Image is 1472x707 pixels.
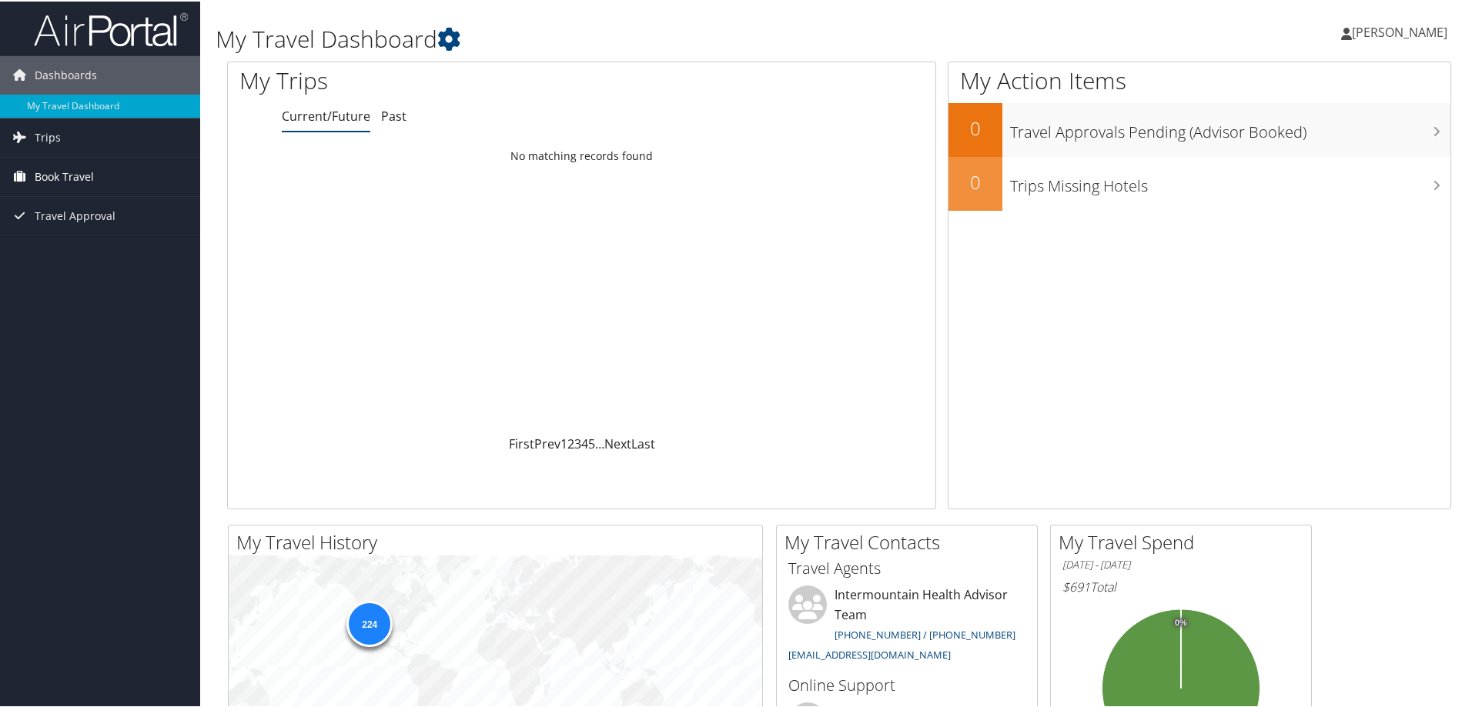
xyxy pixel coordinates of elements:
[781,584,1033,666] li: Intermountain Health Advisor Team
[282,106,370,123] a: Current/Future
[1341,8,1463,54] a: [PERSON_NAME]
[1175,617,1187,626] tspan: 0%
[35,55,97,93] span: Dashboards
[1059,528,1311,554] h2: My Travel Spend
[216,22,1047,54] h1: My Travel Dashboard
[35,117,61,155] span: Trips
[567,434,574,451] a: 2
[788,556,1025,578] h3: Travel Agents
[534,434,560,451] a: Prev
[34,10,188,46] img: airportal-logo.png
[228,141,935,168] td: No matching records found
[1062,577,1300,594] h6: Total
[604,434,631,451] a: Next
[346,599,393,645] div: 224
[239,63,629,95] h1: My Trips
[1062,556,1300,571] h6: [DATE] - [DATE]
[588,434,595,451] a: 5
[835,626,1015,640] a: [PHONE_NUMBER] / [PHONE_NUMBER]
[788,646,951,660] a: [EMAIL_ADDRESS][DOMAIN_NAME]
[785,528,1037,554] h2: My Travel Contacts
[948,63,1450,95] h1: My Action Items
[948,102,1450,155] a: 0Travel Approvals Pending (Advisor Booked)
[581,434,588,451] a: 4
[948,168,1002,194] h2: 0
[560,434,567,451] a: 1
[509,434,534,451] a: First
[1010,112,1450,142] h3: Travel Approvals Pending (Advisor Booked)
[35,156,94,195] span: Book Travel
[1352,22,1447,39] span: [PERSON_NAME]
[574,434,581,451] a: 3
[948,155,1450,209] a: 0Trips Missing Hotels
[1010,166,1450,195] h3: Trips Missing Hotels
[595,434,604,451] span: …
[1062,577,1090,594] span: $691
[948,114,1002,140] h2: 0
[381,106,406,123] a: Past
[631,434,655,451] a: Last
[788,673,1025,695] h3: Online Support
[236,528,762,554] h2: My Travel History
[35,195,115,234] span: Travel Approval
